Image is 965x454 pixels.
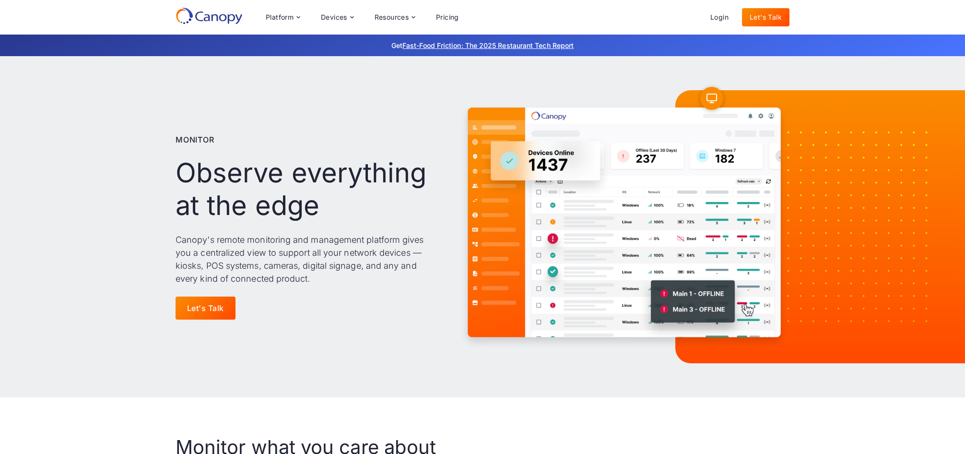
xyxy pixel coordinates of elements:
[247,40,718,50] p: Get
[176,134,214,145] p: Monitor
[402,41,574,49] a: Fast-Food Friction: The 2025 Restaurant Tech Report
[176,233,440,285] p: Canopy's remote monitoring and management platform gives you a centralized view to support all yo...
[321,14,347,21] div: Devices
[176,157,440,221] h1: Observe everything at the edge
[742,8,789,26] a: Let's Talk
[375,14,409,21] div: Resources
[266,14,294,21] div: Platform
[176,297,235,320] a: Let's Talk
[703,8,736,26] a: Login
[428,8,467,26] a: Pricing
